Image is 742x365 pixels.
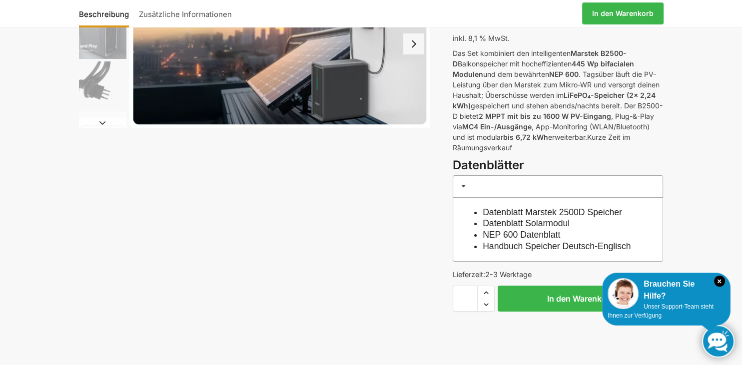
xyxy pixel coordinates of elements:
span: 2-3 Werktage [485,270,532,279]
img: Anschlusskabel-3meter_schweizer-stecker [79,61,126,109]
i: Schließen [714,276,725,287]
strong: MC4 Ein-/Ausgänge [462,122,532,131]
p: Das Set kombiniert den intelligenten Balkonspeicher mit hocheffizienten und dem bewährten . Tagsü... [453,48,663,153]
span: Unser Support-Team steht Ihnen zur Verfügung [608,303,714,319]
strong: bis 6,72 kWh [503,133,548,141]
strong: NEP 600 [549,70,579,78]
h3: Datenblätter [453,157,663,174]
input: Produktmenge [453,286,478,312]
a: In den Warenkorb [582,2,664,24]
li: 2 / 9 [76,10,126,60]
strong: 2 MPPT mit bis zu 1600 W PV-Eingang [479,112,611,120]
a: Handbuch Speicher Deutsch-Englisch [483,241,631,251]
a: NEP 600 Datenblatt [483,230,560,240]
a: Datenblatt Solarmodul [483,218,570,228]
li: 3 / 9 [76,60,126,110]
a: Datenblatt Marstek 2500D Speicher [483,207,622,217]
span: Reduce quantity [478,298,494,311]
button: Next slide [79,118,126,128]
img: ChatGPT Image 29. März 2025, 12_41_06 [79,111,126,159]
iframe: Sicherer Rahmen für schnelle Bezahlvorgänge [451,318,665,346]
img: Marstek Balkonkraftwerk [79,11,126,59]
a: Beschreibung [79,1,134,25]
button: Next slide [403,33,424,54]
img: Customer service [608,278,639,309]
span: inkl. 8,1 % MwSt. [453,34,510,42]
div: Brauchen Sie Hilfe? [608,278,725,302]
li: 4 / 9 [76,110,126,160]
a: Zusätzliche Informationen [134,1,237,25]
button: In den Warenkorb [498,286,663,312]
span: Lieferzeit: [453,270,532,279]
span: Increase quantity [478,286,494,299]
